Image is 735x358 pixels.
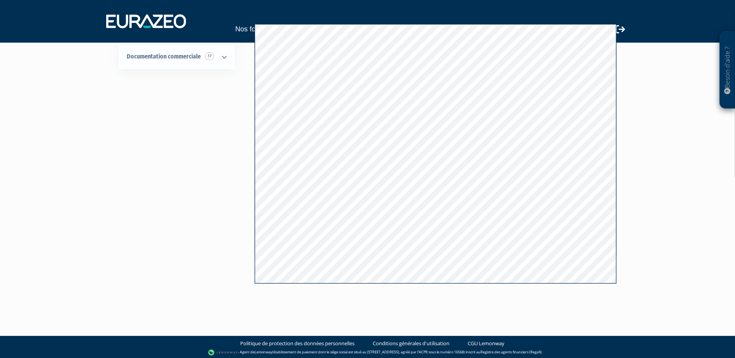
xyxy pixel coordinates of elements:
[119,45,234,69] a: Documentation commerciale 17
[480,350,542,355] a: Registre des agents financiers (Regafi)
[235,24,267,34] a: Nos fonds
[255,350,272,355] a: Lemonway
[205,52,214,60] span: 17
[723,35,732,105] p: Besoin d'aide ?
[127,53,201,60] span: Documentation commerciale
[468,340,504,347] a: CGU Lemonway
[106,14,186,28] img: 1732889491-logotype_eurazeo_blanc_rvb.png
[8,349,727,356] div: - Agent de (établissement de paiement dont le siège social est situé au [STREET_ADDRESS], agréé p...
[373,340,449,347] a: Conditions générales d'utilisation
[208,349,238,356] img: logo-lemonway.png
[240,340,355,347] a: Politique de protection des données personnelles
